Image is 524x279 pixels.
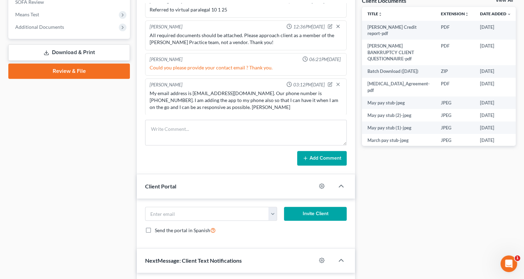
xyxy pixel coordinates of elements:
td: [DATE] [474,21,517,40]
span: Means Test [15,11,39,17]
input: Enter email [145,207,269,220]
td: JPEG [435,96,474,109]
span: 06:21PM[DATE] [309,56,341,63]
td: PDF [435,78,474,97]
td: JPEG [435,121,474,134]
td: May pay stub (2)-jpeg [362,109,435,121]
div: All required documents should be attached. Please approach client as a member of the [PERSON_NAME... [150,32,342,46]
span: 1 [515,255,520,261]
div: [PERSON_NAME] [150,56,183,63]
span: Send the portal in Spanish [155,227,210,233]
td: May pay stub (1)-jpeg [362,121,435,134]
a: Date Added expand_more [480,11,511,16]
td: [DATE] [474,40,517,65]
a: Extensionunfold_more [441,11,469,16]
td: PDF [435,21,474,40]
td: JPEG [435,134,474,146]
span: 12:36PM[DATE] [293,24,325,30]
td: [PERSON_NAME] BANKRUPTCY CLIENT QUESTIONNAIRE-pdf [362,40,435,65]
a: Titleunfold_more [367,11,382,16]
a: Download & Print [8,44,130,61]
td: May pay stub-jpeg [362,96,435,109]
td: [MEDICAL_DATA]_Agreement-pdf [362,78,435,97]
td: [DATE] [474,65,517,78]
td: [DATE] [474,134,517,146]
button: Add Comment [297,151,347,166]
td: [DATE] [474,121,517,134]
td: JPEG [435,109,474,121]
i: unfold_more [465,12,469,16]
td: March pay stub-jpeg [362,134,435,146]
div: Referred to virtual paralegal 10 1 25 [150,6,342,13]
i: unfold_more [378,12,382,16]
i: expand_more [507,12,511,16]
td: [DATE] [474,96,517,109]
div: [PERSON_NAME] [150,82,183,88]
td: ZIP [435,65,474,78]
iframe: Intercom live chat [500,255,517,272]
span: NextMessage: Client Text Notifications [145,257,242,264]
td: [DATE] [474,78,517,97]
span: Client Portal [145,183,176,189]
td: [DATE] [474,109,517,121]
td: PDF [435,40,474,65]
div: [PERSON_NAME] [150,24,183,31]
td: Batch Download ([DATE]) [362,65,435,78]
td: [PERSON_NAME] Credit report-pdf [362,21,435,40]
span: 03:12PM[DATE] [293,82,325,88]
span: Additional Documents [15,24,64,30]
a: Review & File [8,64,130,79]
div: My email address is [EMAIL_ADDRESS][DOMAIN_NAME]. Our phone number is [PHONE_NUMBER]. I am adding... [150,90,342,111]
button: Invite Client [284,207,347,221]
div: Could you please provide your contact email ? Thank you. [150,64,342,71]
